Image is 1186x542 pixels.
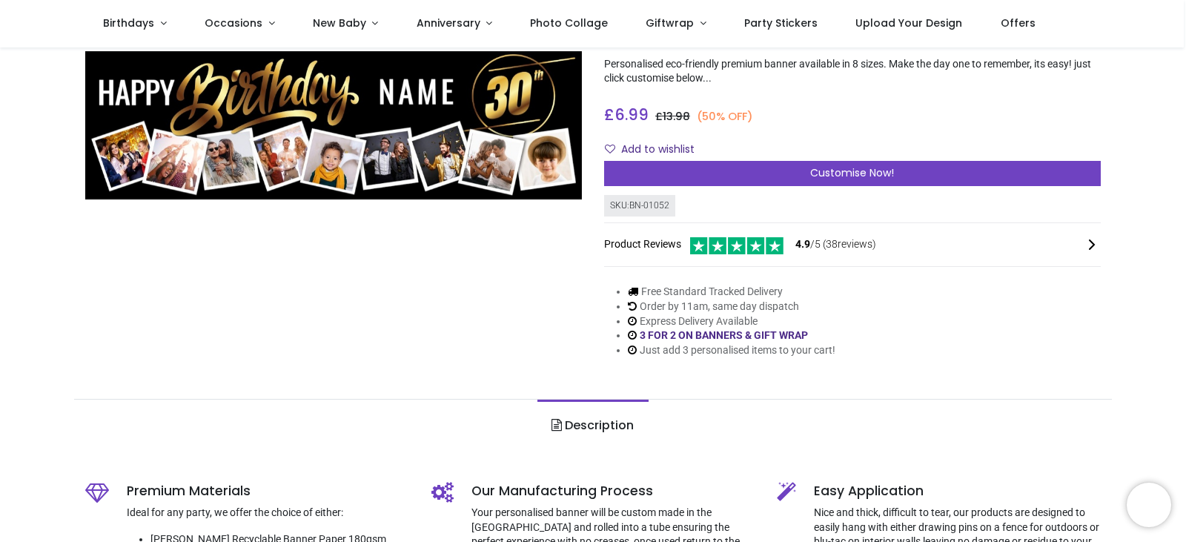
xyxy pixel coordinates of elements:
li: Order by 11am, same day dispatch [628,300,835,314]
span: £ [604,104,649,125]
li: Express Delivery Available [628,314,835,329]
img: Personalised Happy 30th Birthday Banner - Black & Gold - Custom Name & 9 Photo Upload [85,51,582,200]
span: 13.98 [663,109,690,124]
span: £ [655,109,690,124]
span: New Baby [313,16,366,30]
h5: Easy Application [814,482,1101,500]
a: Description [537,400,648,452]
span: Party Stickers [744,16,818,30]
a: 3 FOR 2 ON BANNERS & GIFT WRAP [640,329,808,341]
span: Anniversary [417,16,480,30]
small: (50% OFF) [697,109,753,125]
div: Product Reviews [604,235,1101,255]
span: 4.9 [795,238,810,250]
p: Personalised eco-friendly premium banner available in 8 sizes. Make the day one to remember, its ... [604,57,1101,86]
h5: Premium Materials [127,482,409,500]
button: Add to wishlistAdd to wishlist [604,137,707,162]
h5: Our Manufacturing Process [471,482,755,500]
span: /5 ( 38 reviews) [795,237,876,252]
li: Just add 3 personalised items to your cart! [628,343,835,358]
p: Ideal for any party, we offer the choice of either: [127,506,409,520]
div: SKU: BN-01052 [604,195,675,217]
span: Upload Your Design [855,16,962,30]
li: Free Standard Tracked Delivery [628,285,835,300]
span: Occasions [205,16,262,30]
span: Offers [1001,16,1036,30]
span: Customise Now! [810,165,894,180]
i: Add to wishlist [605,144,615,154]
span: Giftwrap [646,16,694,30]
iframe: Brevo live chat [1127,483,1171,527]
span: 6.99 [614,104,649,125]
span: Photo Collage [530,16,608,30]
span: Birthdays [103,16,154,30]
